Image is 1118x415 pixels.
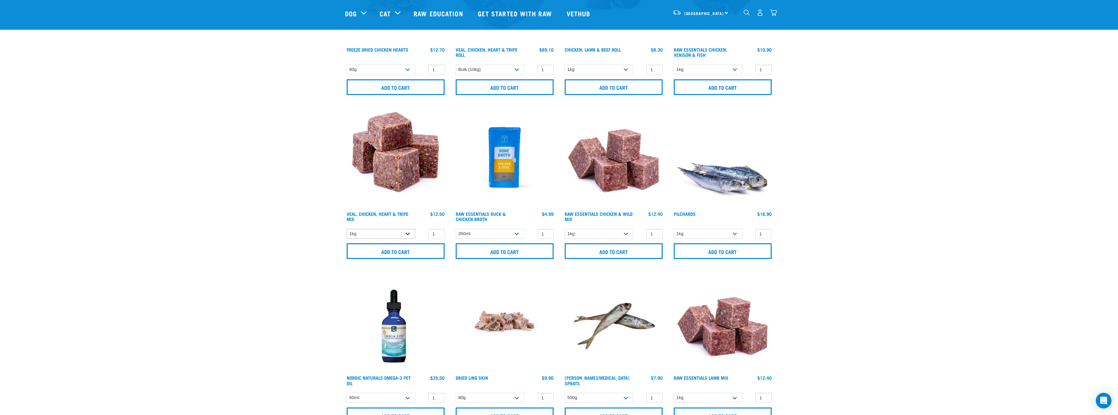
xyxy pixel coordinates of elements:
a: Veal, Chicken, Heart & Tripe Roll [456,48,517,56]
input: 1 [755,393,772,403]
input: 1 [537,229,554,239]
img: Pile Of Cubed Chicken Wild Meat Mix [563,107,664,208]
input: 1 [646,393,663,403]
a: Raw Essentials Chicken, Venison & Fish [674,48,727,56]
input: 1 [428,65,445,75]
div: $35.50 [430,375,445,380]
img: Four Whole Pilchards [672,107,773,208]
a: Nordic Naturals Omega-3 Pet Oil [347,376,411,384]
input: Add to cart [456,243,554,259]
a: Pilchards [674,213,696,215]
input: 1 [755,229,772,239]
div: $12.70 [430,47,445,52]
img: home-icon-1@2x.png [744,9,750,16]
input: 1 [537,65,554,75]
input: Add to cart [674,79,772,95]
input: Add to cart [565,243,663,259]
a: Get started with Raw [471,0,560,26]
input: 1 [755,65,772,75]
input: 1 [428,393,445,403]
input: Add to cart [347,79,445,95]
div: $12.40 [648,211,663,216]
a: Vethub [560,0,599,26]
a: Dried Ling Skin [456,376,488,379]
div: $4.99 [542,211,554,216]
a: Raw Essentials Duck & Chicken Broth [456,213,506,220]
img: RE Product Shoot 2023 Nov8793 1 [454,107,555,208]
input: 1 [428,229,445,239]
a: Dog [345,8,357,18]
img: Bottle Of 60ml Omega3 For Pets [345,271,446,372]
input: 1 [646,229,663,239]
img: Dried Ling Skin 1701 [454,271,555,372]
a: Veal, Chicken, Heart & Tripe Mix [347,213,408,220]
img: home-icon@2x.png [770,9,777,16]
a: Raw Education [407,0,471,26]
div: Open Intercom Messenger [1096,393,1111,408]
span: [GEOGRAPHIC_DATA] [685,12,724,14]
div: $7.90 [651,375,663,380]
a: Raw Essentials Lamb Mix [674,376,728,379]
img: Veal Chicken Heart Tripe Mix 01 [345,107,446,208]
input: Add to cart [456,79,554,95]
a: Raw Essentials Chicken & Wild Mix [565,213,633,220]
img: Jack Mackarel Sparts Raw Fish For Dogs [563,271,664,372]
a: Chicken, Lamb & Beef Roll [565,48,621,51]
div: $9.90 [542,375,554,380]
div: $12.40 [757,375,772,380]
a: Cat [380,8,391,18]
input: 1 [537,393,554,403]
input: 1 [646,65,663,75]
div: $12.50 [430,211,445,216]
img: user.png [757,9,764,16]
img: van-moving.png [672,9,681,15]
input: Add to cart [347,243,445,259]
div: $89.10 [539,47,554,52]
a: Freeze Dried Chicken Hearts [347,48,408,51]
div: $8.30 [651,47,663,52]
input: Add to cart [565,79,663,95]
div: $10.90 [757,47,772,52]
input: Add to cart [674,243,772,259]
img: ?1041 RE Lamb Mix 01 [672,271,773,372]
div: $16.90 [757,211,772,216]
a: [PERSON_NAME][MEDICAL_DATA] Sprats [565,376,629,384]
